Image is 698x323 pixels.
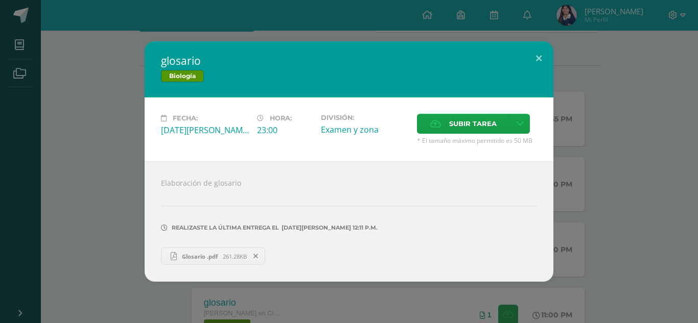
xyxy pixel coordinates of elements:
[524,41,553,76] button: Close (Esc)
[161,125,249,136] div: [DATE][PERSON_NAME]
[417,136,537,145] span: * El tamaño máximo permitido es 50 MB
[161,70,204,82] span: Biología
[161,54,537,68] h2: glosario
[257,125,313,136] div: 23:00
[173,114,198,122] span: Fecha:
[145,161,553,282] div: Elaboración de glosario
[177,253,223,260] span: Glosario .pdf
[247,251,265,262] span: Remover entrega
[449,114,497,133] span: Subir tarea
[270,114,292,122] span: Hora:
[321,124,409,135] div: Examen y zona
[321,114,409,121] label: División:
[223,253,247,260] span: 261.28KB
[161,247,265,265] a: Glosario .pdf 261.28KB
[172,224,279,231] span: Realizaste la última entrega el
